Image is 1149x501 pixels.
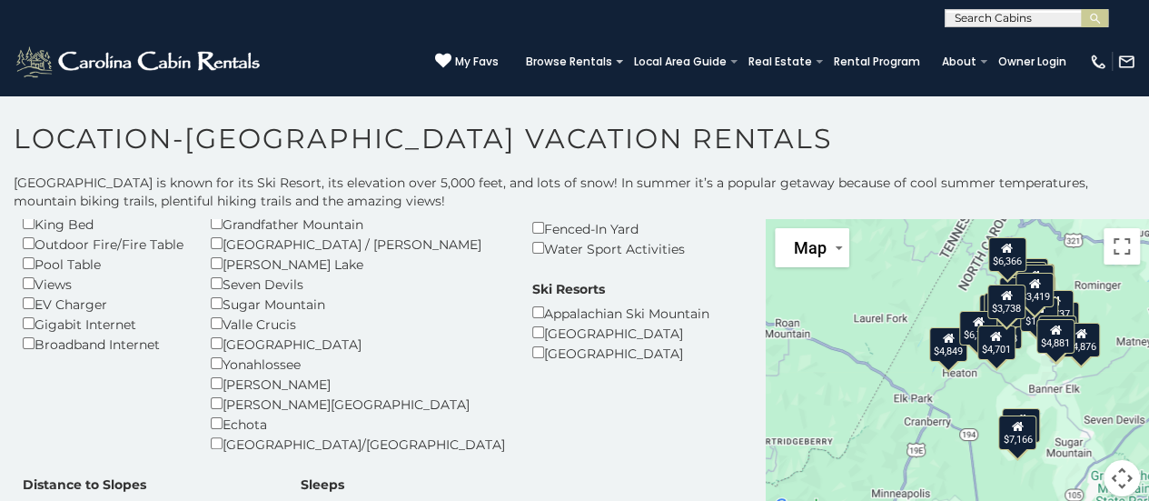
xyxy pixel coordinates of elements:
[211,314,505,334] div: Valle Crucis
[211,354,505,374] div: Yonahlossee
[211,274,505,294] div: Seven Devils
[23,274,183,294] div: Views
[435,53,499,71] a: My Favs
[211,294,505,314] div: Sugar Mountain
[977,325,1015,359] div: $4,701
[532,238,685,258] div: Water Sport Activities
[23,234,183,254] div: Outdoor Fire/Fire Table
[987,284,1025,318] div: $3,738
[1062,323,1100,357] div: $4,876
[793,238,826,257] span: Map
[301,476,344,494] label: Sleeps
[775,228,849,267] button: Change map style
[959,310,997,345] div: $6,724
[989,49,1075,75] a: Owner Login
[825,49,929,75] a: Rental Program
[23,334,183,354] div: Broadband Internet
[929,327,967,362] div: $4,849
[23,476,146,494] label: Distance to Slopes
[532,280,605,298] label: Ski Resorts
[23,314,183,334] div: Gigabit Internet
[625,49,736,75] a: Local Area Guide
[1104,228,1140,265] button: Toggle fullscreen view
[933,49,986,75] a: About
[455,54,499,70] span: My Favs
[1020,296,1058,331] div: $1,865
[1104,460,1140,496] button: Map camera controls
[984,293,1022,327] div: $7,498
[23,294,183,314] div: EV Charger
[999,415,1037,449] div: $7,166
[211,254,505,274] div: [PERSON_NAME] Lake
[1016,272,1055,306] div: $3,419
[1089,53,1107,71] img: phone-regular-white.png
[988,236,1026,271] div: $6,366
[532,323,709,343] div: [GEOGRAPHIC_DATA]
[1016,265,1055,299] div: $4,003
[211,334,505,354] div: [GEOGRAPHIC_DATA]
[23,214,183,234] div: King Bed
[1036,318,1075,353] div: $4,881
[1010,257,1048,292] div: $2,943
[211,214,505,234] div: Grandfather Mountain
[23,254,183,274] div: Pool Table
[517,49,621,75] a: Browse Rentals
[211,434,505,454] div: [GEOGRAPHIC_DATA]/[GEOGRAPHIC_DATA]
[14,44,265,80] img: White-1-2.png
[532,218,685,238] div: Fenced-In Yard
[211,414,505,434] div: Echota
[980,295,1018,329] div: $6,069
[1117,53,1135,71] img: mail-regular-white.png
[532,303,709,323] div: Appalachian Ski Mountain
[532,343,709,363] div: [GEOGRAPHIC_DATA]
[739,49,821,75] a: Real Estate
[1036,289,1075,324] div: $3,737
[211,234,505,254] div: [GEOGRAPHIC_DATA] / [PERSON_NAME]
[1002,408,1040,443] div: $5,519
[1038,316,1076,350] div: $2,029
[211,394,505,414] div: [PERSON_NAME][GEOGRAPHIC_DATA]
[211,374,505,394] div: [PERSON_NAME]
[1008,261,1046,296] div: $2,678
